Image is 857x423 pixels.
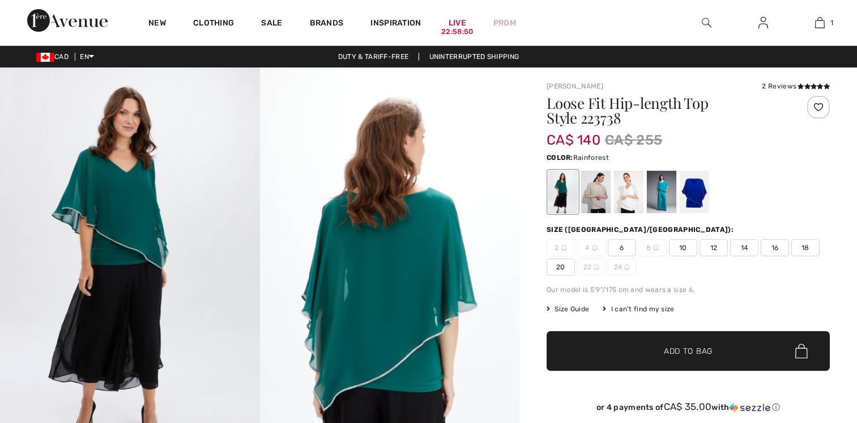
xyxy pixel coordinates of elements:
span: CA$ 255 [605,130,662,150]
img: Canadian Dollar [36,53,54,62]
span: 16 [761,239,789,256]
div: Our model is 5'9"/175 cm and wears a size 6. [547,285,830,295]
a: [PERSON_NAME] [547,82,603,90]
span: 1 [830,18,833,28]
img: My Info [758,16,768,29]
img: Sezzle [730,403,770,413]
span: 4 [577,239,606,256]
span: 24 [608,259,636,276]
img: ring-m.svg [653,245,659,251]
span: 18 [791,239,820,256]
a: Clothing [193,18,234,30]
a: Prom [493,17,516,29]
img: search the website [702,16,711,29]
img: ring-m.svg [624,264,630,270]
span: CA$ 35.00 [664,401,712,412]
span: EN [80,53,94,61]
img: ring-m.svg [561,245,567,251]
span: Color: [547,154,573,162]
img: ring-m.svg [594,264,599,270]
span: Rainforest [573,154,609,162]
button: Add to Bag [547,331,830,371]
span: Size Guide [547,304,589,314]
div: Size ([GEOGRAPHIC_DATA]/[GEOGRAPHIC_DATA]): [547,225,736,235]
a: Live22:58:50 [449,17,466,29]
div: 22:58:50 [441,27,473,37]
span: 12 [700,239,728,256]
a: Sale [261,18,282,30]
div: Royal Sapphire 163 [680,171,709,213]
span: 14 [730,239,758,256]
img: 1ère Avenue [27,9,108,32]
span: 22 [577,259,606,276]
a: Sign In [749,16,777,30]
div: Vanilla 30 [614,171,643,213]
img: ring-m.svg [592,245,598,251]
span: 8 [638,239,667,256]
span: Add to Bag [664,345,713,357]
div: or 4 payments ofCA$ 35.00withSezzle Click to learn more about Sezzle [547,401,830,417]
h1: Loose Fit Hip-length Top Style 223738 [547,96,783,125]
div: Sand [581,171,611,213]
div: Rainforest [548,171,578,213]
span: CA$ 140 [547,121,600,148]
span: 2 [547,239,575,256]
span: CAD [36,53,73,61]
a: Brands [310,18,344,30]
div: Ocean blue [647,171,676,213]
div: or 4 payments of with [547,401,830,413]
span: 10 [669,239,697,256]
div: 2 Reviews [762,81,830,91]
span: 6 [608,239,636,256]
a: New [148,18,166,30]
span: Inspiration [370,18,421,30]
a: 1 [792,16,847,29]
span: 20 [547,259,575,276]
img: My Bag [815,16,825,29]
div: I can't find my size [603,304,674,314]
